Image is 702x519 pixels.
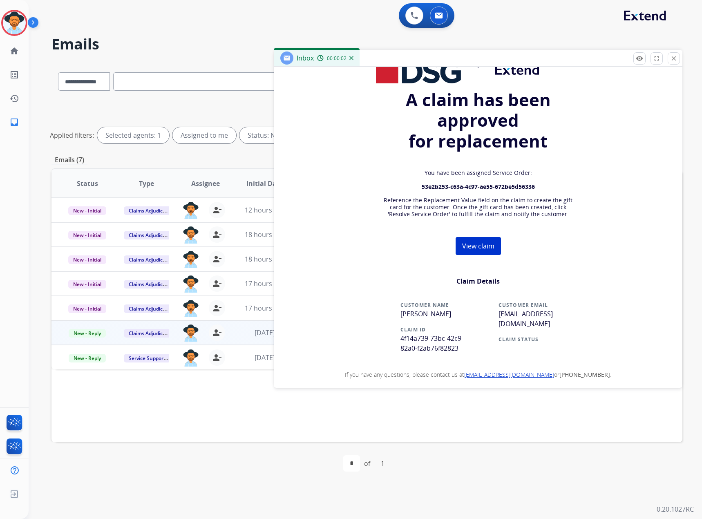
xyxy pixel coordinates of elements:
[653,55,660,62] mat-icon: fullscreen
[380,197,576,217] p: Reference the Replacement Value field on the claim to create the gift card for the customer. Once...
[327,55,347,62] span: 00:00:02
[9,70,19,80] mat-icon: list_alt
[68,206,106,215] span: New - Initial
[462,242,494,251] span: View claim
[124,206,180,215] span: Claims Adjudication
[124,255,180,264] span: Claims Adjudication
[183,324,199,342] img: agent-avatar
[212,279,222,289] mat-icon: person_remove
[124,304,180,313] span: Claims Adjudication
[245,206,285,215] span: 12 hours ago
[191,179,220,188] span: Assignee
[183,202,199,219] img: agent-avatar
[464,371,554,378] a: [EMAIL_ADDRESS][DOMAIN_NAME]
[212,205,222,215] mat-icon: person_remove
[69,354,106,362] span: New - Reply
[657,504,694,514] p: 0.20.1027RC
[172,127,236,143] div: Assigned to me
[400,309,451,318] span: [PERSON_NAME]
[376,61,461,83] img: DSG logo
[183,349,199,367] img: agent-avatar
[499,336,539,343] strong: CLAIM STATUS
[97,127,169,143] div: Selected agents: 1
[68,255,106,264] span: New - Initial
[456,277,500,286] strong: Claim Details
[124,354,170,362] span: Service Support
[245,230,285,239] span: 18 hours ago
[124,231,180,239] span: Claims Adjudication
[9,117,19,127] mat-icon: inbox
[559,371,610,378] strong: [PHONE_NUMBER]
[68,280,106,289] span: New - Initial
[212,230,222,239] mat-icon: person_remove
[400,326,426,333] strong: CLAIM ID
[183,226,199,244] img: agent-avatar
[499,302,548,309] strong: CUSTOMER EMAIL
[139,179,154,188] span: Type
[255,353,275,362] span: [DATE]
[183,251,199,268] img: agent-avatar
[212,303,222,313] mat-icon: person_remove
[51,155,87,165] p: Emails (7)
[68,304,106,313] span: New - Initial
[255,328,275,337] span: [DATE]
[212,353,222,362] mat-icon: person_remove
[245,279,285,288] span: 17 hours ago
[380,170,576,177] p: You have been assigned Service Order:
[670,55,677,62] mat-icon: close
[9,94,19,103] mat-icon: history
[183,275,199,293] img: agent-avatar
[499,309,553,328] span: [EMAIL_ADDRESS][DOMAIN_NAME]
[456,237,501,255] a: View claim
[364,459,370,468] div: of
[77,179,98,188] span: Status
[495,65,543,75] img: Extend%E2%84%A2_color%20%281%29.png
[245,304,285,313] span: 17 hours ago
[9,46,19,56] mat-icon: home
[68,231,106,239] span: New - Initial
[406,88,551,152] strong: A claim has been approved for replacement
[400,334,463,353] span: 4f14a739-73bc-42c9-82a0-f2ab76f82823
[422,183,535,190] strong: 53e2b253-c63a-4c97-ae55-672be5d56336
[288,371,668,378] p: If you have any questions, please contact us at or .
[245,255,285,264] span: 18 hours ago
[51,36,682,52] h2: Emails
[400,302,449,309] strong: CUSTOMER NAME
[297,54,314,63] span: Inbox
[636,55,643,62] mat-icon: remove_red_eye
[183,300,199,317] img: agent-avatar
[246,179,283,188] span: Initial Date
[212,328,222,338] mat-icon: person_remove
[239,127,326,143] div: Status: New - Initial
[50,130,94,140] p: Applied filters:
[124,329,180,338] span: Claims Adjudication
[69,329,106,338] span: New - Reply
[124,280,180,289] span: Claims Adjudication
[212,254,222,264] mat-icon: person_remove
[3,11,26,34] img: avatar
[374,455,391,472] div: 1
